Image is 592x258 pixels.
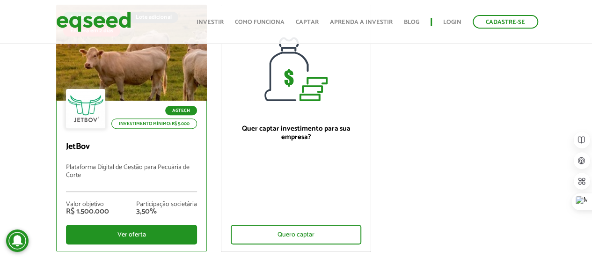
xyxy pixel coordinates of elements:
p: Quer captar investimento para sua empresa? [231,125,361,141]
a: Aprenda a investir [330,19,393,25]
div: Valor objetivo [66,201,109,208]
a: Quer captar investimento para sua empresa? Quero captar [221,5,371,252]
p: Plataforma Digital de Gestão para Pecuária de Corte [66,164,197,192]
a: Captar [296,19,319,25]
p: Investimento mínimo: R$ 5.000 [111,118,197,129]
a: Blog [404,19,419,25]
img: EqSeed [56,9,131,34]
div: 3,50% [136,208,197,215]
a: Cadastre-se [473,15,538,29]
p: Agtech [165,106,197,115]
p: JetBov [66,142,197,152]
a: Rodada garantida Lote adicional Encerra em 2 dias Agtech Investimento mínimo: R$ 5.000 JetBov Pla... [56,5,206,251]
a: Investir [197,19,224,25]
div: R$ 1.500.000 [66,208,109,215]
div: Quero captar [231,225,361,244]
a: Login [443,19,461,25]
div: Ver oferta [66,225,197,244]
div: Participação societária [136,201,197,208]
a: Como funciona [235,19,285,25]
